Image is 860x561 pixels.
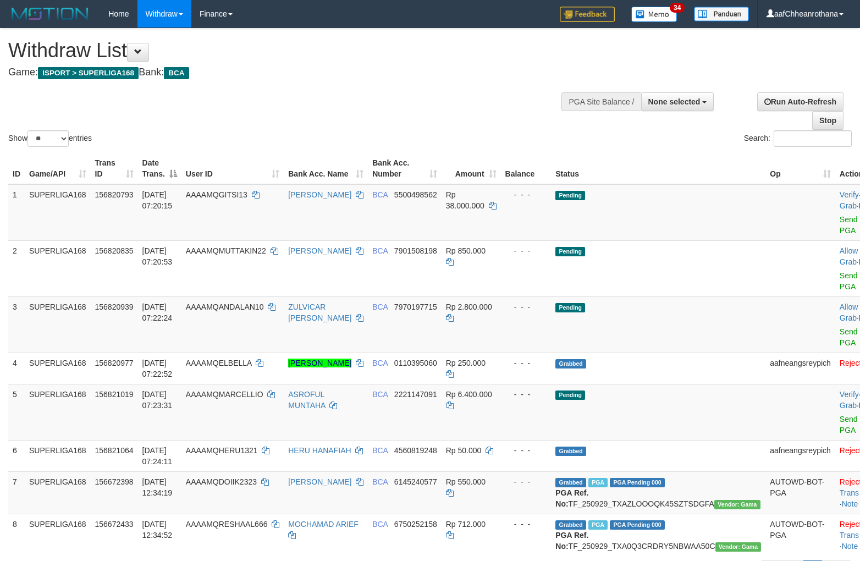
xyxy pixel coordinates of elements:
[288,302,351,322] a: ZULVICAR [PERSON_NAME]
[840,215,858,235] a: Send PGA
[8,153,25,184] th: ID
[555,359,586,369] span: Grabbed
[446,477,486,486] span: Rp 550.000
[8,514,25,556] td: 8
[840,246,858,266] a: Allow Grab
[610,478,665,487] span: PGA Pending
[555,531,588,551] b: PGA Ref. No:
[446,446,482,455] span: Rp 50.000
[840,190,859,199] a: Verify
[25,440,91,471] td: SUPERLIGA168
[610,520,665,530] span: PGA Pending
[555,447,586,456] span: Grabbed
[446,246,486,255] span: Rp 850.000
[551,514,765,556] td: TF_250929_TXA0Q3CRDRY5NBWAA50C
[138,153,181,184] th: Date Trans.: activate to sort column descending
[765,353,835,384] td: aafneangsreypich
[555,520,586,530] span: Grabbed
[142,359,173,378] span: [DATE] 07:22:52
[368,153,442,184] th: Bank Acc. Number: activate to sort column ascending
[765,514,835,556] td: AUTOWD-BOT-PGA
[560,7,615,22] img: Feedback.jpg
[8,384,25,440] td: 5
[95,446,134,455] span: 156821064
[840,415,858,435] a: Send PGA
[442,153,501,184] th: Amount: activate to sort column ascending
[555,191,585,200] span: Pending
[588,520,608,530] span: Marked by aafsoycanthlai
[288,359,351,367] a: [PERSON_NAME]
[842,499,858,508] a: Note
[588,478,608,487] span: Marked by aafsoycanthlai
[551,471,765,514] td: TF_250929_TXAZLOOOQK45SZTSDGFA
[186,390,263,399] span: AAAAMQMARCELLIO
[186,446,258,455] span: AAAAMQHERU1321
[505,445,547,456] div: - - -
[670,3,685,13] span: 34
[840,302,859,322] span: ·
[288,190,351,199] a: [PERSON_NAME]
[25,240,91,296] td: SUPERLIGA168
[95,477,134,486] span: 156672398
[372,520,388,529] span: BCA
[186,359,252,367] span: AAAAMQELBELLA
[186,520,268,529] span: AAAAMQRESHAAL666
[394,390,437,399] span: Copy 2221147091 to clipboard
[394,246,437,255] span: Copy 7901508198 to clipboard
[394,359,437,367] span: Copy 0110395060 to clipboard
[840,246,859,266] span: ·
[95,302,134,311] span: 156820939
[8,440,25,471] td: 6
[8,40,563,62] h1: Withdraw List
[555,247,585,256] span: Pending
[186,246,266,255] span: AAAAMQMUTTAKIN22
[372,390,388,399] span: BCA
[372,477,388,486] span: BCA
[505,389,547,400] div: - - -
[95,246,134,255] span: 156820835
[446,190,484,210] span: Rp 38.000.000
[446,302,492,311] span: Rp 2.800.000
[8,130,92,147] label: Show entries
[501,153,552,184] th: Balance
[774,130,852,147] input: Search:
[142,520,173,540] span: [DATE] 12:34:52
[631,7,677,22] img: Button%20Memo.svg
[551,153,765,184] th: Status
[757,92,844,111] a: Run Auto-Refresh
[765,440,835,471] td: aafneangsreypich
[372,190,388,199] span: BCA
[840,302,858,322] a: Allow Grab
[8,5,92,22] img: MOTION_logo.png
[8,471,25,514] td: 7
[505,476,547,487] div: - - -
[555,478,586,487] span: Grabbed
[25,514,91,556] td: SUPERLIGA168
[842,542,858,551] a: Note
[505,245,547,256] div: - - -
[714,500,760,509] span: Vendor URL: https://trx31.1velocity.biz
[25,184,91,241] td: SUPERLIGA168
[288,520,359,529] a: MOCHAMAD ARIEF
[555,488,588,508] b: PGA Ref. No:
[8,353,25,384] td: 4
[446,390,492,399] span: Rp 6.400.000
[142,390,173,410] span: [DATE] 07:23:31
[561,92,641,111] div: PGA Site Balance /
[840,390,859,399] a: Verify
[27,130,69,147] select: Showentries
[142,446,173,466] span: [DATE] 07:24:11
[765,153,835,184] th: Op: activate to sort column ascending
[25,153,91,184] th: Game/API: activate to sort column ascending
[840,327,858,347] a: Send PGA
[555,391,585,400] span: Pending
[840,271,858,291] a: Send PGA
[694,7,749,21] img: panduan.png
[446,359,486,367] span: Rp 250.000
[555,303,585,312] span: Pending
[505,358,547,369] div: - - -
[95,520,134,529] span: 156672433
[25,353,91,384] td: SUPERLIGA168
[372,302,388,311] span: BCA
[715,542,762,552] span: Vendor URL: https://trx31.1velocity.biz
